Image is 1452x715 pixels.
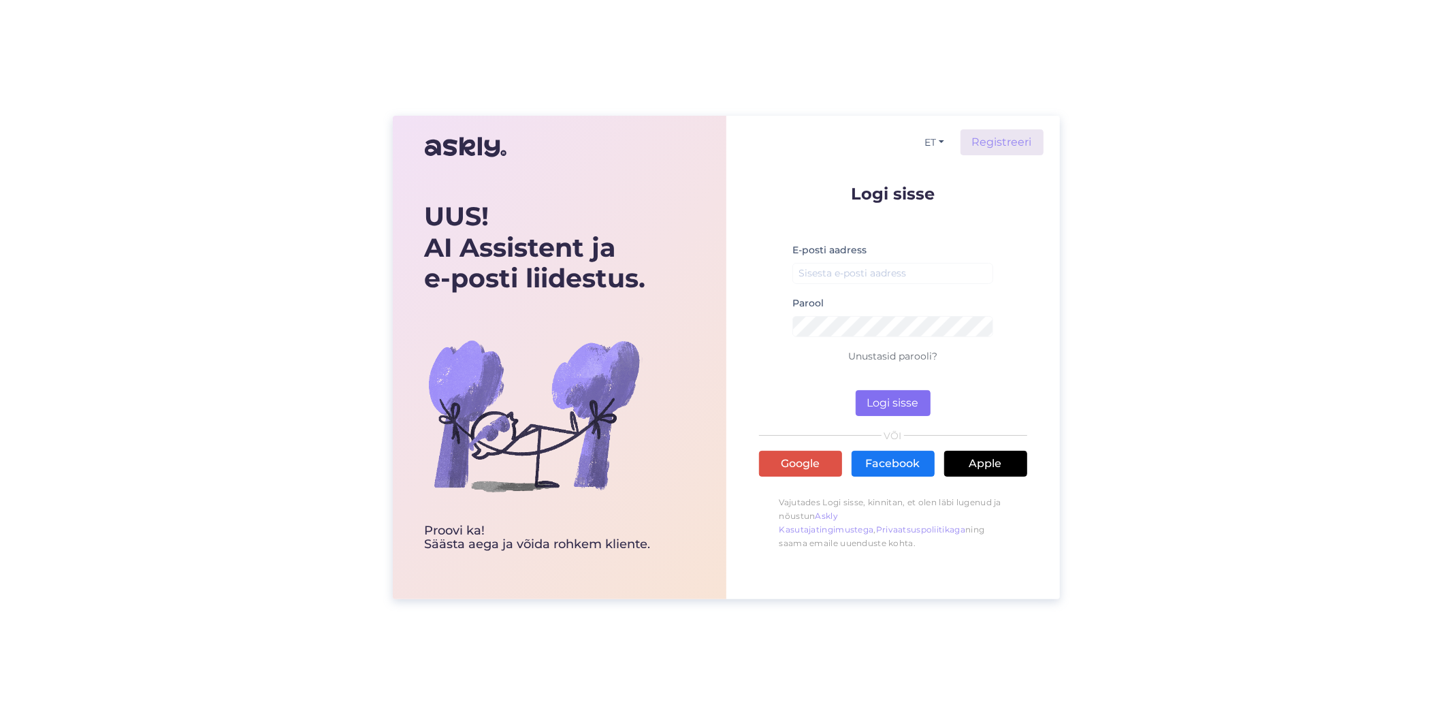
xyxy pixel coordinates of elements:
[961,129,1044,155] a: Registreeri
[792,296,824,311] label: Parool
[425,524,651,552] div: Proovi ka! Säästa aega ja võida rohkem kliente.
[919,133,950,153] button: ET
[779,511,874,535] a: Askly Kasutajatingimustega
[759,185,1027,202] p: Logi sisse
[882,431,904,441] span: VÕI
[425,306,643,524] img: bg-askly
[792,263,994,284] input: Sisesta e-posti aadress
[425,131,506,163] img: Askly
[852,451,935,477] a: Facebook
[759,489,1027,557] p: Vajutades Logi sisse, kinnitan, et olen läbi lugenud ja nõustun , ning saama emaile uuenduste kohta.
[792,243,867,257] label: E-posti aadress
[876,524,965,535] a: Privaatsuspoliitikaga
[848,350,937,362] a: Unustasid parooli?
[856,390,931,416] button: Logi sisse
[944,451,1027,477] a: Apple
[425,201,651,294] div: UUS! AI Assistent ja e-posti liidestus.
[759,451,842,477] a: Google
